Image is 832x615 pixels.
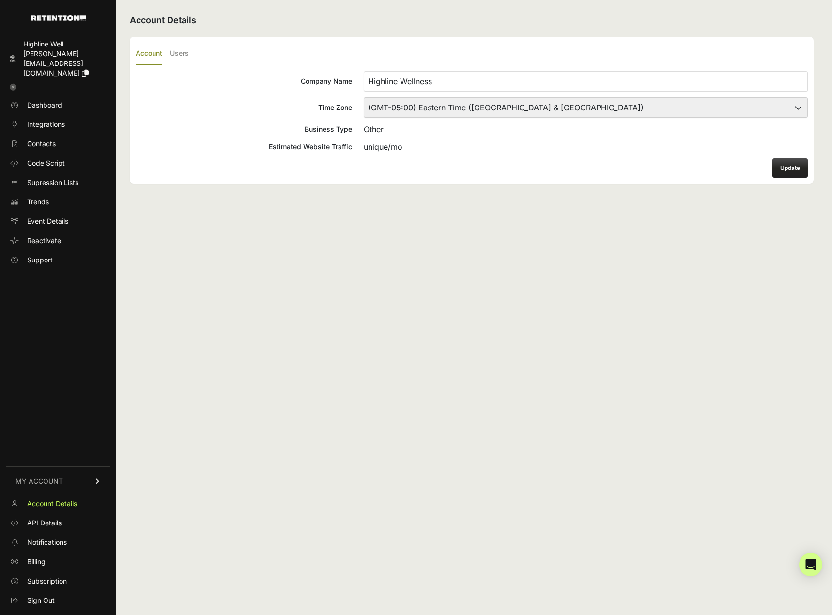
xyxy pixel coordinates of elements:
span: Integrations [27,120,65,129]
span: Reactivate [27,236,61,246]
span: API Details [27,518,62,528]
a: MY ACCOUNT [6,466,110,496]
div: Business Type [136,124,352,134]
a: Integrations [6,117,110,132]
div: unique/mo [364,141,808,153]
div: Estimated Website Traffic [136,142,352,152]
span: Notifications [27,538,67,547]
a: Highline Well... [PERSON_NAME][EMAIL_ADDRESS][DOMAIN_NAME] [6,36,110,81]
span: MY ACCOUNT [15,477,63,486]
span: Event Details [27,216,68,226]
div: Highline Well... [23,39,107,49]
a: Reactivate [6,233,110,248]
a: Code Script [6,155,110,171]
span: [PERSON_NAME][EMAIL_ADDRESS][DOMAIN_NAME] [23,49,83,77]
span: Contacts [27,139,56,149]
a: Support [6,252,110,268]
h2: Account Details [130,14,814,27]
a: Contacts [6,136,110,152]
label: Account [136,43,162,65]
a: Dashboard [6,97,110,113]
button: Update [772,158,808,178]
div: Other [364,123,808,135]
div: Company Name [136,77,352,86]
span: Support [27,255,53,265]
span: Dashboard [27,100,62,110]
a: Subscription [6,573,110,589]
select: Time Zone [364,97,808,118]
span: Trends [27,197,49,207]
span: Supression Lists [27,178,78,187]
a: Supression Lists [6,175,110,190]
span: Code Script [27,158,65,168]
a: Account Details [6,496,110,511]
a: Sign Out [6,593,110,608]
span: Sign Out [27,596,55,605]
a: API Details [6,515,110,531]
a: Billing [6,554,110,569]
span: Billing [27,557,46,567]
img: Retention.com [31,15,86,21]
div: Open Intercom Messenger [799,553,822,576]
span: Account Details [27,499,77,508]
div: Time Zone [136,103,352,112]
a: Event Details [6,214,110,229]
label: Users [170,43,189,65]
span: Subscription [27,576,67,586]
input: Company Name [364,71,808,92]
a: Trends [6,194,110,210]
a: Notifications [6,535,110,550]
